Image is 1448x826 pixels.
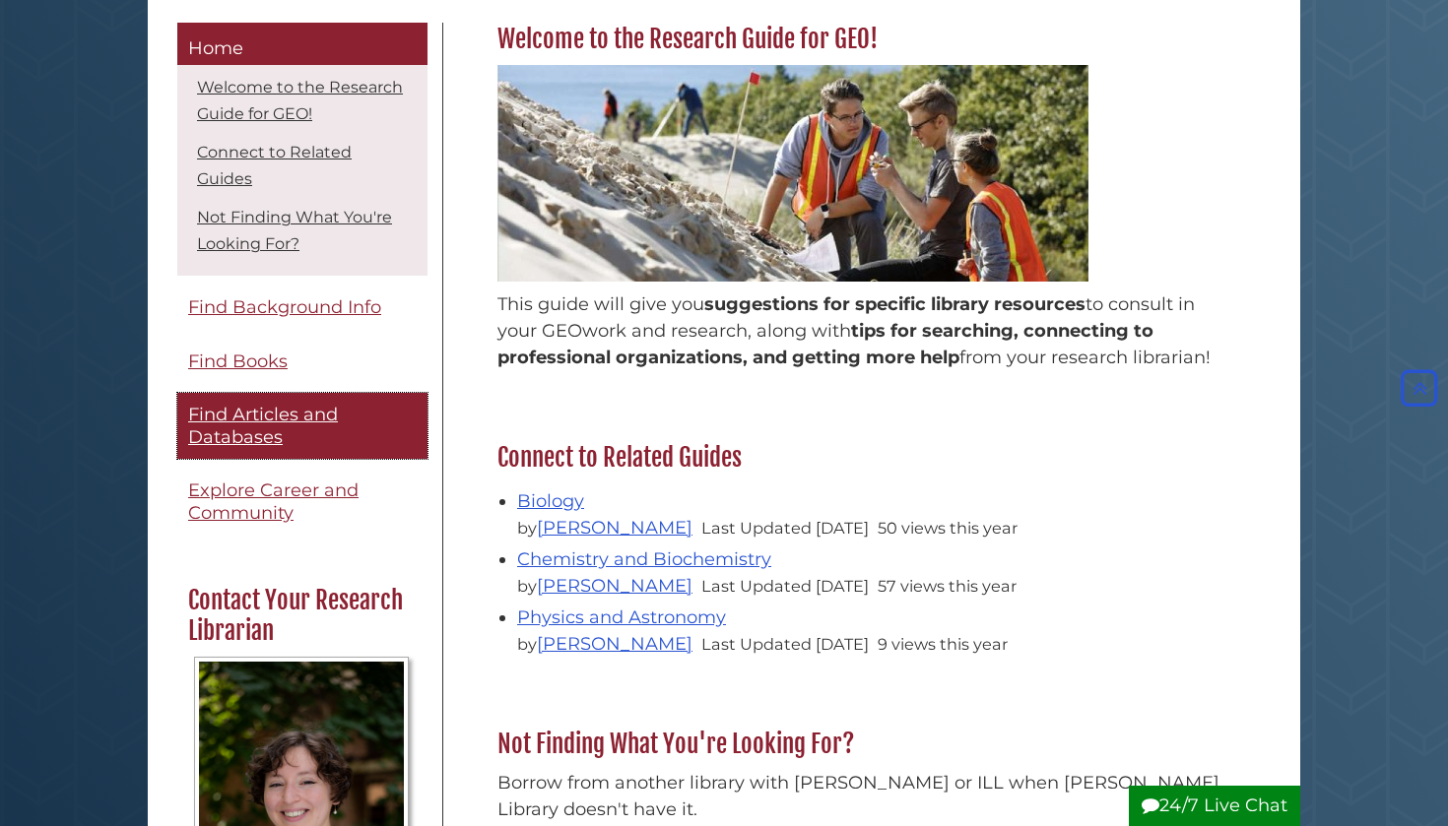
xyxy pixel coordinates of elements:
a: [PERSON_NAME] [537,517,692,539]
a: Not Finding What You're Looking For? [197,208,392,253]
p: Borrow from another library with [PERSON_NAME] or ILL when [PERSON_NAME] Library doesn't have it. [497,770,1231,823]
a: Find Books [177,340,428,384]
a: [PERSON_NAME] [537,633,692,655]
a: Find Background Info [177,286,428,330]
span: Find Articles and Databases [188,404,338,448]
a: Biology [517,490,584,512]
span: by [517,576,696,596]
span: Find Background Info [188,296,381,318]
a: Home [177,23,428,66]
span: 9 views this year [878,634,1008,654]
a: [PERSON_NAME] [537,575,692,597]
h2: Connect to Related Guides [488,442,1241,474]
span: tips for searching, connecting to professional organizations, and getting more help [497,320,1153,368]
span: suggestions for specific library resources [704,293,1086,315]
a: Find Articles and Databases [177,393,428,459]
h2: Not Finding What You're Looking For? [488,729,1241,760]
span: Last Updated [DATE] [701,518,869,538]
span: Find Books [188,350,288,372]
h2: Welcome to the Research Guide for GEO! [488,24,1241,55]
span: Home [188,37,243,59]
span: Last Updated [DATE] [701,634,869,654]
span: from your research librarian! [959,347,1211,368]
span: This guide will give you [497,293,704,315]
a: Back to Top [1396,377,1443,399]
a: Connect to Related Guides [197,143,352,188]
span: Last Updated [DATE] [701,576,869,596]
span: by [517,518,696,538]
a: Physics and Astronomy [517,606,726,628]
span: to consult in your GEO [497,293,1195,342]
span: 50 views this year [878,518,1018,538]
span: work and research, along with [582,320,851,342]
span: by [517,634,696,654]
a: Explore Career and Community [177,469,428,535]
button: 24/7 Live Chat [1129,786,1300,826]
a: Welcome to the Research Guide for GEO! [197,78,403,123]
a: Chemistry and Biochemistry [517,548,771,570]
h2: Contact Your Research Librarian [178,585,425,647]
span: 57 views this year [878,576,1017,596]
span: Explore Career and Community [188,479,359,524]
